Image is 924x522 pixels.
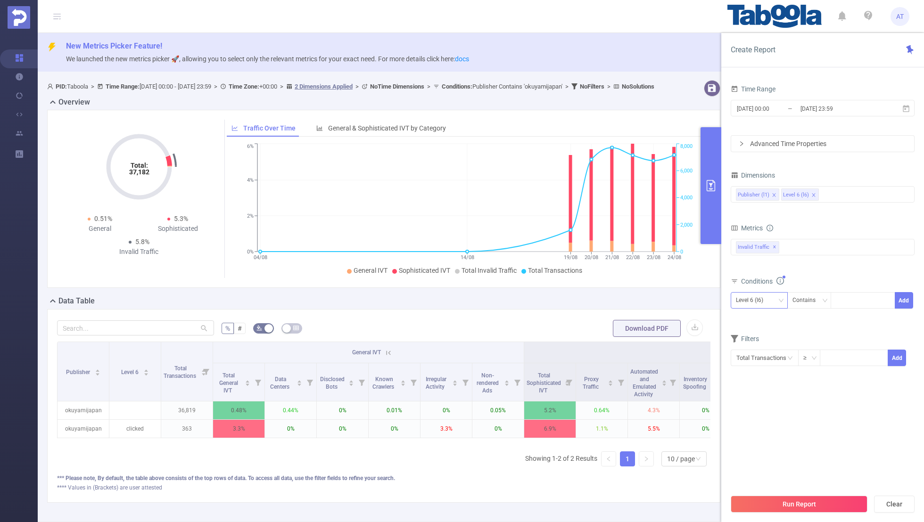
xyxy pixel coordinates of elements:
b: Time Zone: [229,83,259,90]
i: icon: down [695,456,701,463]
span: Total Transactions [528,267,582,274]
div: Sort [95,368,100,374]
li: Previous Page [601,451,616,466]
span: Filters [731,335,759,343]
i: icon: thunderbolt [47,42,57,52]
span: Non-rendered Ads [477,372,499,394]
i: icon: right [643,456,649,462]
tspan: 20/08 [584,254,598,261]
a: docs [455,55,469,63]
p: 0% [317,420,368,438]
span: We launched the new metrics picker 🚀, allowing you to select only the relevant metrics for your e... [66,55,469,63]
span: Total Invalid Traffic [462,267,517,274]
span: Create Report [731,45,775,54]
span: > [211,83,220,90]
tspan: 24/08 [667,254,681,261]
h2: Overview [58,97,90,108]
li: Level 6 (l6) [781,188,819,201]
i: icon: caret-down [661,382,667,385]
span: 5.8% [135,238,149,245]
p: 6.9% [524,420,576,438]
span: Automated and Emulated Activity [630,368,658,398]
div: Sort [245,379,250,384]
div: General [61,224,139,234]
div: Sort [297,379,302,384]
i: icon: left [606,456,611,462]
i: icon: caret-up [453,379,458,382]
tspan: 37,182 [129,168,149,176]
p: 0.64% [576,401,627,419]
span: > [562,83,571,90]
a: 1 [620,452,635,466]
div: Publisher (l1) [738,189,769,201]
i: Filter menu [511,363,524,401]
div: Sort [661,379,667,384]
button: Clear [874,496,915,513]
i: icon: caret-down [608,382,613,385]
i: icon: bg-colors [256,325,262,331]
tspan: 04/08 [253,254,267,261]
div: Sort [348,379,354,384]
i: icon: caret-up [143,368,148,371]
i: icon: user [47,83,56,90]
tspan: 21/08 [605,254,619,261]
tspan: 4,000 [680,195,693,201]
span: > [424,83,433,90]
p: 0.48% [213,401,264,419]
i: Filter menu [251,363,264,401]
p: clicked [109,420,161,438]
i: icon: table [293,325,299,331]
b: No Filters [580,83,604,90]
i: icon: caret-up [297,379,302,382]
i: icon: caret-down [504,382,510,385]
i: icon: caret-up [504,379,510,382]
div: ≥ [803,350,813,366]
div: Sort [143,368,149,374]
div: Level 6 (l6) [736,293,770,308]
div: Sort [504,379,510,384]
span: Total General IVT [219,372,238,394]
span: % [225,325,230,332]
span: Sophisticated IVT [399,267,450,274]
tspan: 2,000 [680,222,693,228]
span: Total Transactions [164,365,198,379]
div: icon: rightAdvanced Time Properties [731,136,914,152]
i: icon: down [822,298,828,304]
span: Total Sophisticated IVT [527,372,561,394]
span: General IVT [354,267,388,274]
b: Conditions : [442,83,472,90]
p: 0.01% [369,401,420,419]
i: icon: caret-down [245,382,250,385]
i: icon: down [811,355,817,362]
tspan: 0 [680,249,683,255]
i: icon: caret-up [401,379,406,382]
tspan: 8,000 [680,144,693,150]
span: General & Sophisticated IVT by Category [328,124,446,132]
i: Filter menu [666,363,679,401]
button: Download PDF [613,320,681,337]
div: Sort [608,379,613,384]
p: 3.3% [421,420,472,438]
i: icon: down [778,298,784,304]
tspan: Total: [130,162,148,169]
i: icon: caret-up [661,379,667,382]
tspan: 14/08 [460,254,474,261]
span: Traffic Over Time [243,124,296,132]
span: ✕ [773,242,776,253]
tspan: 2% [247,213,254,219]
span: Publisher [66,369,91,375]
div: **** Values in (Brackets) are user attested [57,483,710,492]
tspan: 6,000 [680,168,693,174]
b: No Solutions [622,83,654,90]
span: Irregular Activity [426,376,446,390]
p: 5.5% [628,420,679,438]
p: 0% [369,420,420,438]
div: Sort [400,379,406,384]
p: 0% [472,420,524,438]
p: 0% [265,420,316,438]
li: Showing 1-2 of 2 Results [525,451,597,466]
tspan: 0% [247,249,254,255]
tspan: 19/08 [564,254,577,261]
i: Filter menu [199,342,213,401]
tspan: 6% [247,144,254,150]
